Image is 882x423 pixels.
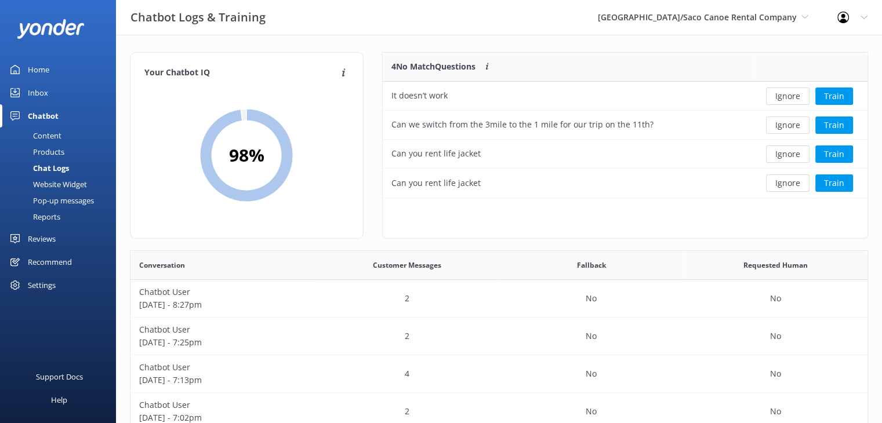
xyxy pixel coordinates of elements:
button: Ignore [766,174,810,192]
p: 4 No Match Questions [391,60,476,73]
div: row [383,169,868,198]
div: row [130,280,868,318]
div: Pop-up messages [7,192,94,209]
div: Chatbot [28,104,59,127]
h2: 98 % [229,141,264,169]
div: It doesn’t work [391,89,448,102]
button: Ignore [766,116,810,134]
span: Customer Messages [373,260,441,271]
div: Inbox [28,81,48,104]
button: Ignore [766,87,810,105]
a: Reports [7,209,116,225]
div: Recommend [28,250,72,274]
div: Reports [7,209,60,225]
p: [DATE] - 8:27pm [139,298,306,311]
p: No [770,292,781,305]
div: row [130,355,868,393]
p: No [770,405,781,418]
a: Chat Logs [7,160,116,176]
h3: Chatbot Logs & Training [130,8,266,27]
button: Train [815,116,853,134]
div: row [130,318,868,355]
a: Content [7,127,116,144]
div: grid [383,82,868,198]
span: Requested Human [743,260,808,271]
span: [GEOGRAPHIC_DATA]/Saco Canoe Rental Company [598,12,797,23]
a: Pop-up messages [7,192,116,209]
div: Chat Logs [7,160,69,176]
p: No [770,367,781,380]
div: Can you rent life jacket [391,147,481,160]
h4: Your Chatbot IQ [144,67,338,79]
p: Chatbot User [139,399,306,411]
p: Chatbot User [139,286,306,298]
div: Can you rent life jacket [391,177,481,189]
button: Ignore [766,145,810,163]
p: Chatbot User [139,323,306,336]
p: No [586,367,597,380]
div: Reviews [28,227,56,250]
div: Website Widget [7,176,87,192]
div: Settings [28,274,56,297]
span: Conversation [139,260,185,271]
div: Support Docs [36,365,83,388]
a: Website Widget [7,176,116,192]
p: [DATE] - 7:13pm [139,374,306,386]
p: 2 [405,292,409,305]
button: Train [815,87,853,105]
p: No [586,292,597,305]
p: No [586,405,597,418]
div: row [383,140,868,169]
p: Chatbot User [139,361,306,374]
p: No [586,330,597,342]
p: [DATE] - 7:25pm [139,336,306,349]
div: Home [28,58,49,81]
p: 4 [405,367,409,380]
a: Products [7,144,116,160]
div: Content [7,127,61,144]
p: 2 [405,330,409,342]
div: Products [7,144,64,160]
img: yonder-white-logo.png [17,19,84,38]
p: No [770,330,781,342]
span: Fallback [576,260,605,271]
div: row [383,111,868,140]
div: row [383,82,868,111]
button: Train [815,145,853,163]
p: 2 [405,405,409,418]
div: Can we switch from the 3mile to the 1 mile for our trip on the 11th? [391,118,654,131]
button: Train [815,174,853,192]
div: Help [51,388,67,411]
